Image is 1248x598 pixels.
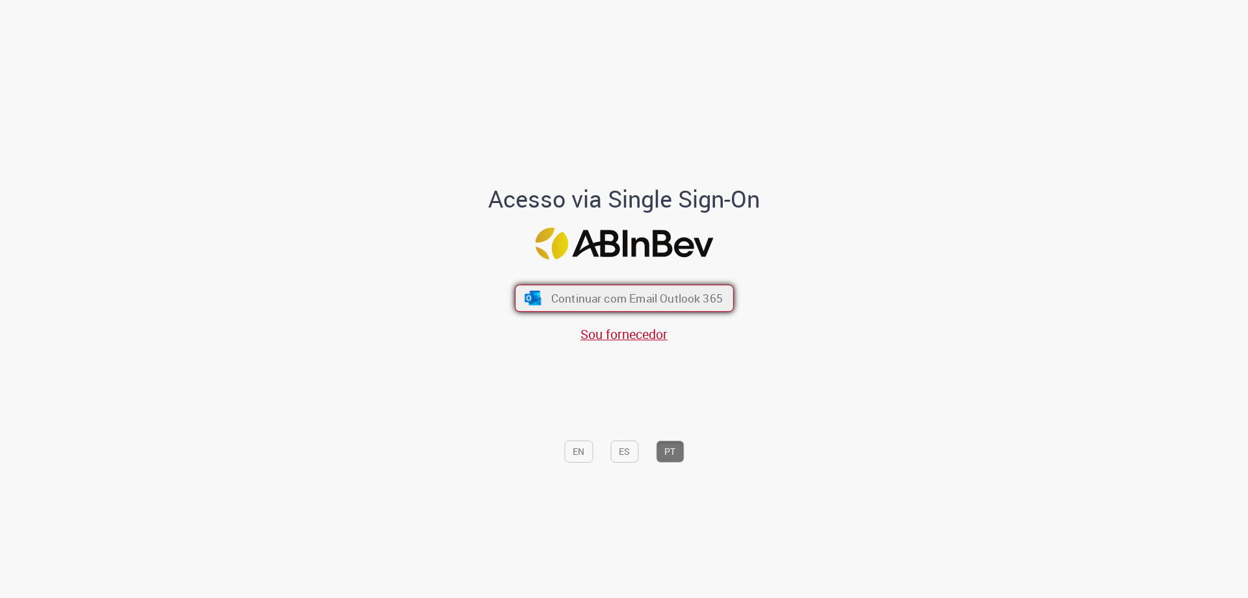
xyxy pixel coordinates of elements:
button: ES [610,441,638,463]
img: Logo ABInBev [535,228,713,260]
span: Continuar com Email Outlook 365 [551,291,722,306]
button: ícone Azure/Microsoft 360 Continuar com Email Outlook 365 [515,285,734,312]
h1: Acesso via Single Sign-On [444,186,805,212]
button: EN [564,441,593,463]
a: Sou fornecedor [580,325,668,343]
button: PT [656,441,684,463]
img: ícone Azure/Microsoft 360 [523,291,542,305]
